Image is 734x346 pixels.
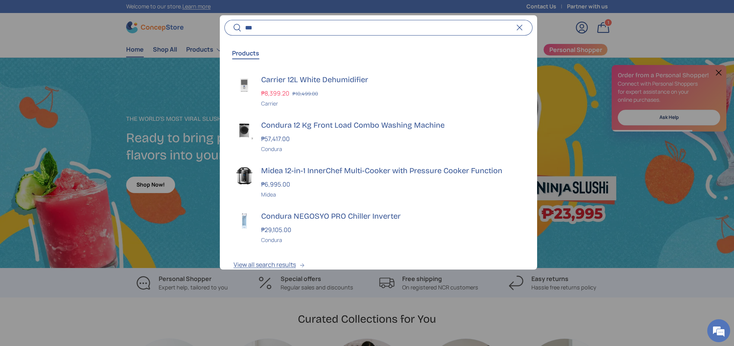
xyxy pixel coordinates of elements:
[261,236,523,244] div: Condura
[220,250,537,282] button: View all search results
[261,211,523,221] h3: Condura NEGOSYO PRO Chiller Inverter
[220,159,537,205] a: https://concepstore.ph/products/midea-12-in-1-innerchef-5-7l-multi-cooker-with-pressure-cooker-fu...
[40,43,128,53] div: Chat with us now
[261,180,292,188] strong: ₱6,995.00
[261,190,523,198] div: Midea
[44,96,106,174] span: We're online!
[232,44,259,62] button: Products
[261,99,523,107] div: Carrier
[220,205,537,250] a: Condura NEGOSYO PRO Chiller Inverter ₱29,105.00 Condura
[261,226,293,234] strong: ₱29,105.00
[220,114,537,159] a: Condura 12 Kg Front Load Combo Washing Machine ₱57,417.00 Condura
[234,74,255,96] img: carrier-dehumidifier-12-liter-full-view-concepstore
[261,89,291,97] strong: ₱8,399.20
[220,68,537,114] a: carrier-dehumidifier-12-liter-full-view-concepstore Carrier 12L White Dehumidifier ₱8,399.20 ₱10,...
[125,4,144,22] div: Minimize live chat window
[4,209,146,236] textarea: Type your message and hit 'Enter'
[261,74,523,85] h3: Carrier 12L White Dehumidifier
[234,165,255,187] img: https://concepstore.ph/products/midea-12-in-1-innerchef-5-7l-multi-cooker-with-pressure-cooker-fu...
[261,165,523,176] h3: Midea 12-in-1 InnerChef Multi-Cooker with Pressure Cooker Function
[292,90,318,97] s: ₱10,499.00
[261,145,523,153] div: Condura
[261,135,292,143] strong: ₱57,417.00
[261,120,523,130] h3: Condura 12 Kg Front Load Combo Washing Machine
